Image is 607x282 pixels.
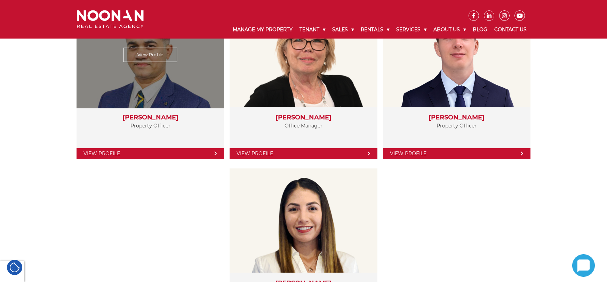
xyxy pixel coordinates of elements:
[393,21,430,39] a: Services
[77,10,144,28] img: Noonan Real Estate Agency
[83,114,217,122] h3: [PERSON_NAME]
[390,114,524,122] h3: [PERSON_NAME]
[7,260,22,275] div: Cookie Settings
[230,148,377,159] a: View Profile
[430,21,469,39] a: About Us
[491,21,530,39] a: Contact Us
[237,122,370,130] p: Office Manager
[123,48,177,62] a: View Profile
[357,21,393,39] a: Rentals
[77,148,224,159] a: View Profile
[229,21,296,39] a: Manage My Property
[383,148,530,159] a: View Profile
[329,21,357,39] a: Sales
[390,122,524,130] p: Property Officer
[296,21,329,39] a: Tenant
[83,122,217,130] p: Property Officer
[469,21,491,39] a: Blog
[237,114,370,122] h3: [PERSON_NAME]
